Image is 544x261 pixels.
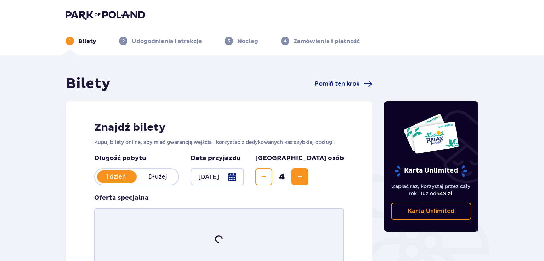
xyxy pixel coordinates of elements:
[137,173,178,181] p: Dłużej
[274,172,290,182] span: 4
[122,38,125,44] p: 2
[237,37,258,45] p: Nocleg
[78,37,96,45] p: Bilety
[94,139,344,146] p: Kupuj bilety online, aby mieć gwarancję wejścia i korzystać z dedykowanych kas szybkiej obsługi.
[94,194,149,202] p: Oferta specjalna
[294,37,360,45] p: Zamówienie i płatność
[94,121,344,134] h2: Znajdź bilety
[408,207,454,215] p: Karta Unlimited
[94,154,179,163] p: Długość pobytu
[284,38,287,44] p: 4
[391,203,472,220] a: Karta Unlimited
[69,38,71,44] p: 1
[214,234,224,244] img: loader
[66,10,145,20] img: Park of Poland logo
[66,75,110,93] h1: Bilety
[315,80,359,88] span: Pomiń ten krok
[391,183,472,197] p: Zapłać raz, korzystaj przez cały rok. Już od !
[291,168,308,185] button: Increase
[95,173,137,181] p: 1 dzień
[132,37,202,45] p: Udogodnienia i atrakcje
[255,168,272,185] button: Decrease
[228,38,230,44] p: 3
[394,165,468,177] p: Karta Unlimited
[436,191,452,196] span: 649 zł
[315,80,372,88] a: Pomiń ten krok
[255,154,344,163] p: [GEOGRAPHIC_DATA] osób
[191,154,241,163] p: Data przyjazdu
